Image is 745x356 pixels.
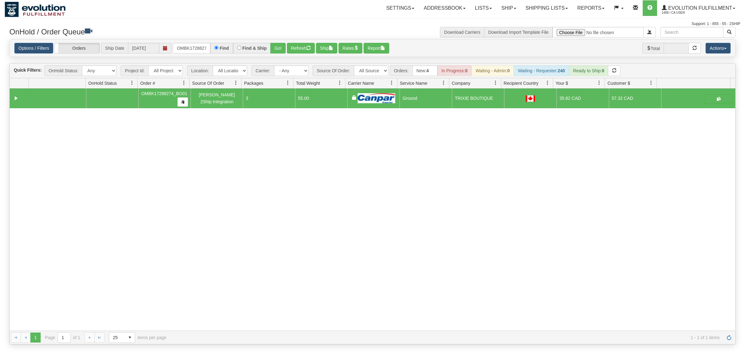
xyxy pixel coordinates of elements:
a: Service Name filter column settings [438,78,449,88]
button: Rates [339,43,363,53]
span: Project Id: [121,65,148,76]
a: Download Carriers [444,30,480,35]
span: Service Name [400,80,427,86]
a: OnHold Status filter column settings [127,78,137,88]
span: Company [452,80,471,86]
span: select [125,333,135,343]
a: Your $ filter column settings [594,78,605,88]
a: Carrier Name filter column settings [386,78,397,88]
span: 1488 / CA User [662,10,709,16]
button: Actions [706,43,731,53]
div: Support: 1 - 855 - 55 - 2SHIP [5,21,740,27]
strong: 4 [426,68,429,73]
label: Find [220,46,229,50]
a: Source Of Order filter column settings [231,78,241,88]
button: Search [723,27,736,38]
span: Packages [244,80,263,86]
span: Page 1 [30,333,40,343]
span: Order # [140,80,155,86]
span: OnHold Status: [44,65,82,76]
span: Ship Date [101,43,128,53]
strong: 240 [558,68,565,73]
button: Go! [270,43,286,53]
span: 25 [113,334,121,341]
span: Source Of Order: [313,65,354,76]
span: items per page [109,332,166,343]
strong: 0 [507,68,510,73]
span: Carrier Name [348,80,374,86]
span: Page of 1 [45,332,80,343]
button: Report [364,43,389,53]
a: Reports [573,0,609,16]
span: 55.00 [298,96,309,101]
div: [PERSON_NAME] 2Ship Integration [193,91,240,105]
input: Order # [173,43,210,53]
label: Find & Ship [242,46,267,50]
span: OMBK17288274_BO01 [141,91,187,96]
a: Refresh [724,333,734,343]
a: Settings [381,0,419,16]
span: Location: [187,65,213,76]
span: Source Of Order [192,80,224,86]
a: Shipping lists [521,0,573,16]
a: Lists [470,0,497,16]
strong: 0 [602,68,604,73]
a: Addressbook [419,0,470,16]
span: Customer $ [607,80,630,86]
a: Customer $ filter column settings [646,78,656,88]
img: logo1488.jpg [5,2,66,17]
a: Packages filter column settings [283,78,293,88]
a: Order # filter column settings [179,78,189,88]
h3: OnHold / Order Queue [9,27,368,36]
button: Copy to clipboard [177,97,188,107]
td: TRIXIE BOUTIQUE [452,89,504,109]
button: Refresh [287,43,315,53]
a: Total Weight filter column settings [334,78,345,88]
span: Evolution Fulfillment [667,5,732,11]
label: Orders [55,43,100,53]
td: 35.82 CAD [556,89,609,109]
span: Total Weight [296,80,320,86]
label: Quick Filters: [14,67,42,73]
button: Shipping Documents [705,94,733,104]
img: CA [526,95,535,102]
span: Orders: [390,65,412,76]
div: Ready to Ship: [569,65,609,76]
span: Recipient Country [504,80,538,86]
a: Recipient Country filter column settings [542,78,553,88]
img: Canpar [358,93,395,103]
span: Your $ [556,80,568,86]
input: Search [661,27,723,38]
a: Collapse [12,94,20,102]
iframe: chat widget [731,146,744,210]
td: Ground [400,89,452,109]
span: OnHold Status [88,80,117,86]
span: Total [642,43,664,53]
input: Page 1 [58,333,70,343]
button: Ship [316,43,337,53]
div: New: [412,65,437,76]
a: Options / Filters [14,43,53,53]
div: grid toolbar [10,64,735,78]
div: Waiting - Admin: [472,65,514,76]
a: Evolution Fulfillment 1488 / CA User [657,0,740,16]
input: Import [553,27,644,38]
a: Download Import Template File [488,30,549,35]
a: Ship [497,0,521,16]
span: 1 - 1 of 1 items [175,335,720,340]
span: Page sizes drop down [109,332,135,343]
strong: 0 [465,68,467,73]
td: 57.32 CAD [609,89,661,109]
span: 3 [246,96,248,101]
div: In Progress: [437,65,472,76]
div: Waiting - Requester: [514,65,569,76]
span: Carrier: [252,65,274,76]
a: Company filter column settings [490,78,501,88]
